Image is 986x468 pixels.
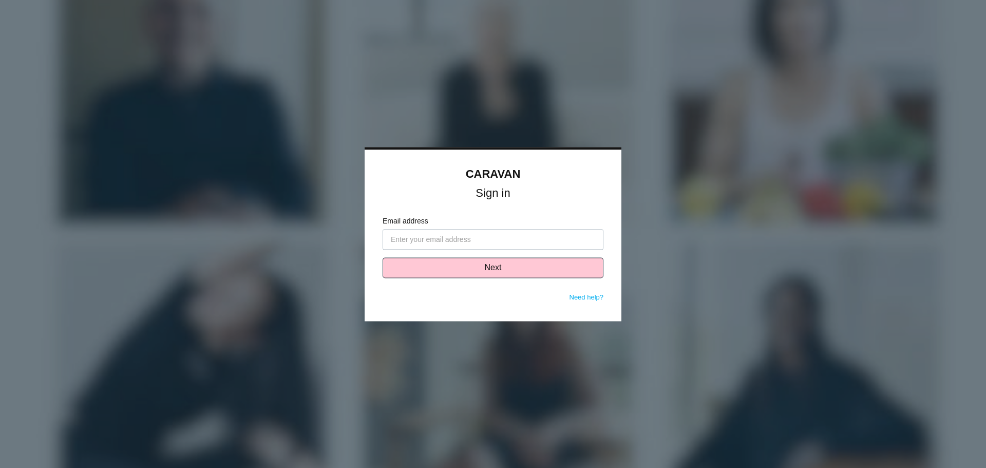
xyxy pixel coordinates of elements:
input: Enter your email address [383,229,603,250]
label: Email address [383,216,603,227]
h1: Sign in [383,189,603,198]
a: CARAVAN [466,167,521,180]
button: Next [383,257,603,278]
a: Need help? [570,293,604,301]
